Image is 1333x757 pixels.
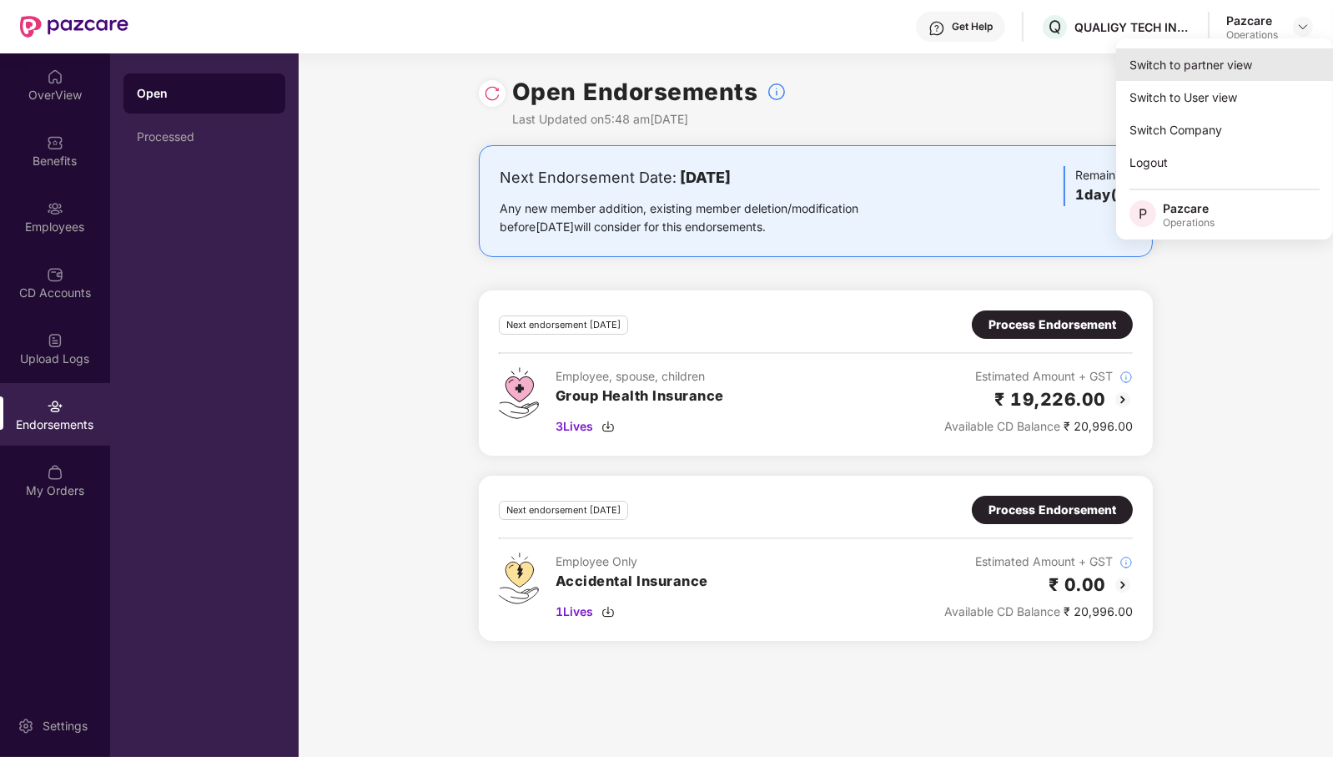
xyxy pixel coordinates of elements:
[1049,571,1106,598] h2: ₹ 0.00
[47,200,63,217] img: svg+xml;base64,PHN2ZyBpZD0iRW1wbG95ZWVzIiB4bWxucz0iaHR0cDovL3d3dy53My5vcmcvMjAwMC9zdmciIHdpZHRoPS...
[944,604,1060,618] span: Available CD Balance
[1119,556,1133,569] img: svg+xml;base64,PHN2ZyBpZD0iSW5mb18tXzMyeDMyIiBkYXRhLW5hbWU9IkluZm8gLSAzMngzMiIgeG1sbnM9Imh0dHA6Ly...
[680,169,731,186] b: [DATE]
[512,73,758,110] h1: Open Endorsements
[556,603,593,621] span: 1 Lives
[944,603,1133,621] div: ₹ 20,996.00
[944,367,1133,386] div: Estimated Amount + GST
[500,199,911,236] div: Any new member addition, existing member deletion/modification before [DATE] will consider for th...
[47,464,63,481] img: svg+xml;base64,PHN2ZyBpZD0iTXlfT3JkZXJzIiBkYXRhLW5hbWU9Ik15IE9yZGVycyIgeG1sbnM9Imh0dHA6Ly93d3cudz...
[601,605,615,618] img: svg+xml;base64,PHN2ZyBpZD0iRG93bmxvYWQtMzJ4MzIiIHhtbG5zPSJodHRwOi8vd3d3LnczLm9yZy8yMDAwL3N2ZyIgd2...
[1116,81,1333,114] div: Switch to User view
[1163,216,1215,230] div: Operations
[988,501,1116,519] div: Process Endorsement
[500,166,911,189] div: Next Endorsement Date:
[556,417,593,436] span: 3 Lives
[1296,20,1310,33] img: svg+xml;base64,PHN2ZyBpZD0iRHJvcGRvd24tMzJ4MzIiIHhtbG5zPSJodHRwOi8vd3d3LnczLm9yZy8yMDAwL3N2ZyIgd2...
[499,315,628,335] div: Next endorsement [DATE]
[767,82,787,102] img: svg+xml;base64,PHN2ZyBpZD0iSW5mb18tXzMyeDMyIiBkYXRhLW5hbWU9IkluZm8gLSAzMngzMiIgeG1sbnM9Imh0dHA6Ly...
[995,386,1107,413] h2: ₹ 19,226.00
[47,68,63,85] img: svg+xml;base64,PHN2ZyBpZD0iSG9tZSIgeG1sbnM9Imh0dHA6Ly93d3cudzMub3JnLzIwMDAvc3ZnIiB3aWR0aD0iMjAiIG...
[47,266,63,283] img: svg+xml;base64,PHN2ZyBpZD0iQ0RfQWNjb3VudHMiIGRhdGEtbmFtZT0iQ0QgQWNjb3VudHMiIHhtbG5zPSJodHRwOi8vd3...
[928,20,945,37] img: svg+xml;base64,PHN2ZyBpZD0iSGVscC0zMngzMiIgeG1sbnM9Imh0dHA6Ly93d3cudzMub3JnLzIwMDAvc3ZnIiB3aWR0aD...
[601,420,615,433] img: svg+xml;base64,PHN2ZyBpZD0iRG93bmxvYWQtMzJ4MzIiIHhtbG5zPSJodHRwOi8vd3d3LnczLm9yZy8yMDAwL3N2ZyIgd2...
[20,16,128,38] img: New Pazcare Logo
[944,553,1133,571] div: Estimated Amount + GST
[1113,390,1133,410] img: svg+xml;base64,PHN2ZyBpZD0iQmFjay0yMHgyMCIgeG1sbnM9Imh0dHA6Ly93d3cudzMub3JnLzIwMDAvc3ZnIiB3aWR0aD...
[18,718,34,734] img: svg+xml;base64,PHN2ZyBpZD0iU2V0dGluZy0yMHgyMCIgeG1sbnM9Imh0dHA6Ly93d3cudzMub3JnLzIwMDAvc3ZnIiB3aW...
[1226,13,1278,28] div: Pazcare
[1049,17,1061,37] span: Q
[988,315,1116,334] div: Process Endorsement
[47,398,63,415] img: svg+xml;base64,PHN2ZyBpZD0iRW5kb3JzZW1lbnRzIiB4bWxucz0iaHR0cDovL3d3dy53My5vcmcvMjAwMC9zdmciIHdpZH...
[499,553,539,604] img: svg+xml;base64,PHN2ZyB4bWxucz0iaHR0cDovL3d3dy53My5vcmcvMjAwMC9zdmciIHdpZHRoPSI0OS4zMjEiIGhlaWdodD...
[38,718,93,734] div: Settings
[1116,146,1333,179] div: Logout
[1139,204,1147,224] span: P
[499,367,539,419] img: svg+xml;base64,PHN2ZyB4bWxucz0iaHR0cDovL3d3dy53My5vcmcvMjAwMC9zdmciIHdpZHRoPSI0Ny43MTQiIGhlaWdodD...
[47,134,63,151] img: svg+xml;base64,PHN2ZyBpZD0iQmVuZWZpdHMiIHhtbG5zPSJodHRwOi8vd3d3LnczLm9yZy8yMDAwL3N2ZyIgd2lkdGg9Ij...
[1226,28,1278,42] div: Operations
[556,553,708,571] div: Employee Only
[944,419,1060,433] span: Available CD Balance
[484,85,501,102] img: svg+xml;base64,PHN2ZyBpZD0iUmVsb2FkLTMyeDMyIiB4bWxucz0iaHR0cDovL3d3dy53My5vcmcvMjAwMC9zdmciIHdpZH...
[1116,114,1333,146] div: Switch Company
[556,386,724,407] h3: Group Health Insurance
[1116,48,1333,81] div: Switch to partner view
[944,417,1133,436] div: ₹ 20,996.00
[556,571,708,593] h3: Accidental Insurance
[1075,184,1132,206] h3: 1 day(s)
[1113,575,1133,595] img: svg+xml;base64,PHN2ZyBpZD0iQmFjay0yMHgyMCIgeG1sbnM9Imh0dHA6Ly93d3cudzMub3JnLzIwMDAvc3ZnIiB3aWR0aD...
[1163,200,1215,216] div: Pazcare
[499,501,628,520] div: Next endorsement [DATE]
[512,110,787,129] div: Last Updated on 5:48 am[DATE]
[952,20,993,33] div: Get Help
[137,130,272,144] div: Processed
[1064,166,1132,206] div: Remaining
[1074,19,1191,35] div: QUALIGY TECH INDIA PRIVATE LIMITED
[1119,371,1133,384] img: svg+xml;base64,PHN2ZyBpZD0iSW5mb18tXzMyeDMyIiBkYXRhLW5hbWU9IkluZm8gLSAzMngzMiIgeG1sbnM9Imh0dHA6Ly...
[556,367,724,386] div: Employee, spouse, children
[137,85,272,102] div: Open
[47,332,63,349] img: svg+xml;base64,PHN2ZyBpZD0iVXBsb2FkX0xvZ3MiIGRhdGEtbmFtZT0iVXBsb2FkIExvZ3MiIHhtbG5zPSJodHRwOi8vd3...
